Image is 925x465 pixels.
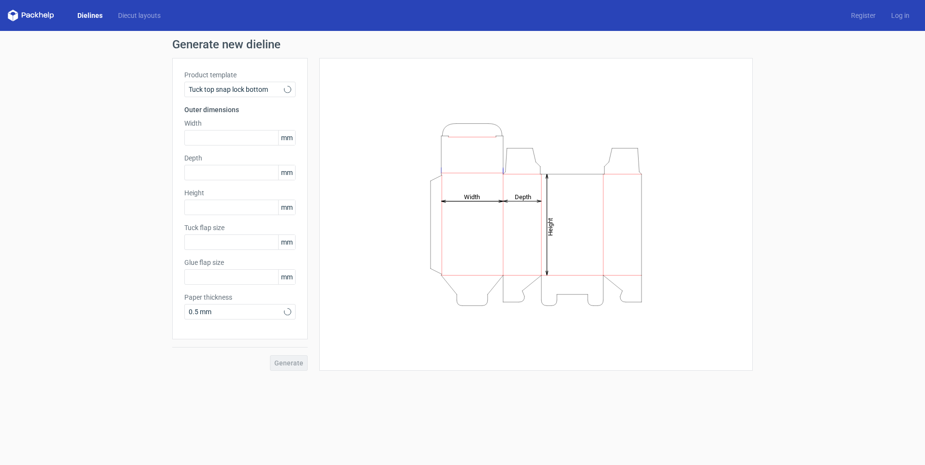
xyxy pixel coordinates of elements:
label: Product template [184,70,296,80]
a: Log in [883,11,917,20]
span: mm [278,235,295,249]
span: 0.5 mm [189,307,284,317]
a: Dielines [70,11,110,20]
span: mm [278,200,295,215]
span: mm [278,165,295,180]
span: Tuck top snap lock bottom [189,85,284,94]
h3: Outer dimensions [184,105,296,115]
label: Height [184,188,296,198]
span: mm [278,131,295,145]
tspan: Height [547,218,554,235]
label: Width [184,118,296,128]
label: Glue flap size [184,258,296,267]
span: mm [278,270,295,284]
h1: Generate new dieline [172,39,753,50]
tspan: Width [464,193,480,200]
label: Tuck flap size [184,223,296,232]
a: Register [843,11,883,20]
label: Depth [184,153,296,163]
a: Diecut layouts [110,11,168,20]
label: Paper thickness [184,292,296,302]
tspan: Depth [515,193,531,200]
